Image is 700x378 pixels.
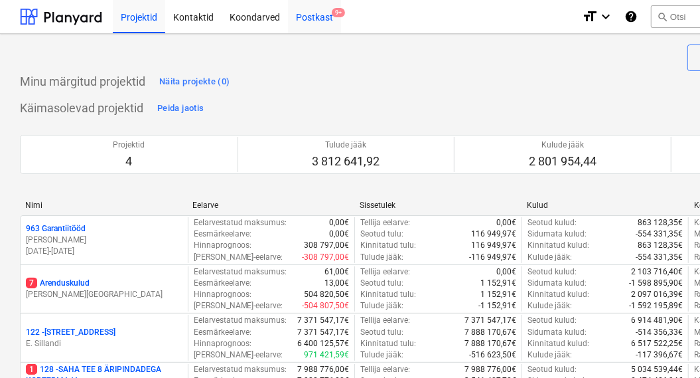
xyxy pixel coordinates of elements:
[480,289,516,300] p: 1 152,91€
[360,201,516,210] div: Sissetulek
[20,74,145,90] p: Minu märgitud projektid
[631,315,683,326] p: 6 914 481,90€
[360,338,416,349] p: Kinnitatud tulu :
[527,266,577,278] p: Seotud kulud :
[529,140,596,151] p: Kulude jääk
[464,338,516,349] p: 7 888 170,67€
[297,315,349,326] p: 7 371 547,17€
[360,349,403,361] p: Tulude jääk :
[464,327,516,338] p: 7 888 170,67€
[26,223,86,235] p: 963 Garantiitööd
[360,240,416,251] p: Kinnitatud tulu :
[297,338,349,349] p: 6 400 125,57€
[657,11,667,22] span: search
[26,223,182,257] div: 963 Garantiitööd[PERSON_NAME][DATE]-[DATE]
[464,315,516,326] p: 7 371 547,17€
[154,98,207,119] button: Peida jaotis
[25,201,182,210] div: Nimi
[629,278,683,289] p: -1 598 895,90€
[194,315,287,326] p: Eelarvestatud maksumus :
[26,289,182,300] p: [PERSON_NAME][GEOGRAPHIC_DATA]
[324,278,349,289] p: 13,00€
[360,315,410,326] p: Tellija eelarve :
[634,314,700,378] iframe: Chat Widget
[480,278,516,289] p: 1 152,91€
[26,327,182,349] div: 122 -[STREET_ADDRESS]E. Sillandi
[360,327,403,338] p: Seotud tulu :
[26,338,182,349] p: E. Sillandi
[194,327,252,338] p: Eesmärkeelarve :
[527,289,589,300] p: Kinnitatud kulud :
[329,229,349,240] p: 0,00€
[360,217,410,229] p: Tellija eelarve :
[638,217,683,229] p: 863 128,35€
[312,140,380,151] p: Tulude jääk
[304,289,349,300] p: 504 820,50€
[157,101,204,116] div: Peida jaotis
[26,246,182,257] p: [DATE] - [DATE]
[113,140,145,151] p: Projektid
[26,235,182,246] p: [PERSON_NAME]
[527,364,577,375] p: Seotud kulud :
[194,278,252,289] p: Eesmärkeelarve :
[360,266,410,278] p: Tellija eelarve :
[194,289,252,300] p: Hinnaprognoos :
[302,300,349,312] p: -504 807,50€
[527,338,589,349] p: Kinnitatud kulud :
[26,278,37,288] span: 7
[527,240,589,251] p: Kinnitatud kulud :
[360,289,416,300] p: Kinnitatud tulu :
[471,240,516,251] p: 116 949,97€
[113,153,145,169] p: 4
[496,217,516,229] p: 0,00€
[469,349,516,361] p: -516 623,50€
[582,9,598,25] i: format_size
[20,100,143,116] p: Käimasolevad projektid
[471,229,516,240] p: 116 949,97€
[297,364,349,375] p: 7 988 776,00€
[631,338,683,349] p: 6 517 522,25€
[194,266,287,278] p: Eelarvestatud maksumus :
[156,71,234,92] button: Näita projekte (0)
[194,364,287,375] p: Eelarvestatud maksumus :
[636,229,683,240] p: -554 331,35€
[464,364,516,375] p: 7 988 776,00€
[496,266,516,278] p: 0,00€
[527,217,577,229] p: Seotud kulud :
[527,278,587,289] p: Sidumata kulud :
[26,278,182,300] div: 7Arenduskulud[PERSON_NAME][GEOGRAPHIC_DATA]
[332,8,345,17] span: 9+
[194,349,283,361] p: [PERSON_NAME]-eelarve :
[527,201,683,210] div: Kulud
[194,229,252,240] p: Eesmärkeelarve :
[529,153,596,169] p: 2 801 954,44
[26,327,115,338] p: 122 - [STREET_ADDRESS]
[360,229,403,240] p: Seotud tulu :
[26,278,90,289] p: Arenduskulud
[360,364,410,375] p: Tellija eelarve :
[469,252,516,263] p: -116 949,97€
[360,252,403,263] p: Tulude jääk :
[624,9,638,25] i: Abikeskus
[304,240,349,251] p: 308 797,00€
[302,252,349,263] p: -308 797,00€
[527,229,587,240] p: Sidumata kulud :
[312,153,380,169] p: 3 812 641,92
[527,327,587,338] p: Sidumata kulud :
[324,266,349,278] p: 61,00€
[527,252,572,263] p: Kulude jääk :
[631,364,683,375] p: 5 034 539,44€
[629,300,683,312] p: -1 592 195,89€
[598,9,614,25] i: keyboard_arrow_down
[194,300,283,312] p: [PERSON_NAME]-eelarve :
[638,240,683,251] p: 863 128,35€
[360,300,403,312] p: Tulude jääk :
[631,266,683,278] p: 2 103 716,40€
[527,349,572,361] p: Kulude jääk :
[297,327,349,338] p: 7 371 547,17€
[192,201,349,210] div: Eelarve
[360,278,403,289] p: Seotud tulu :
[304,349,349,361] p: 971 421,59€
[194,217,287,229] p: Eelarvestatud maksumus :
